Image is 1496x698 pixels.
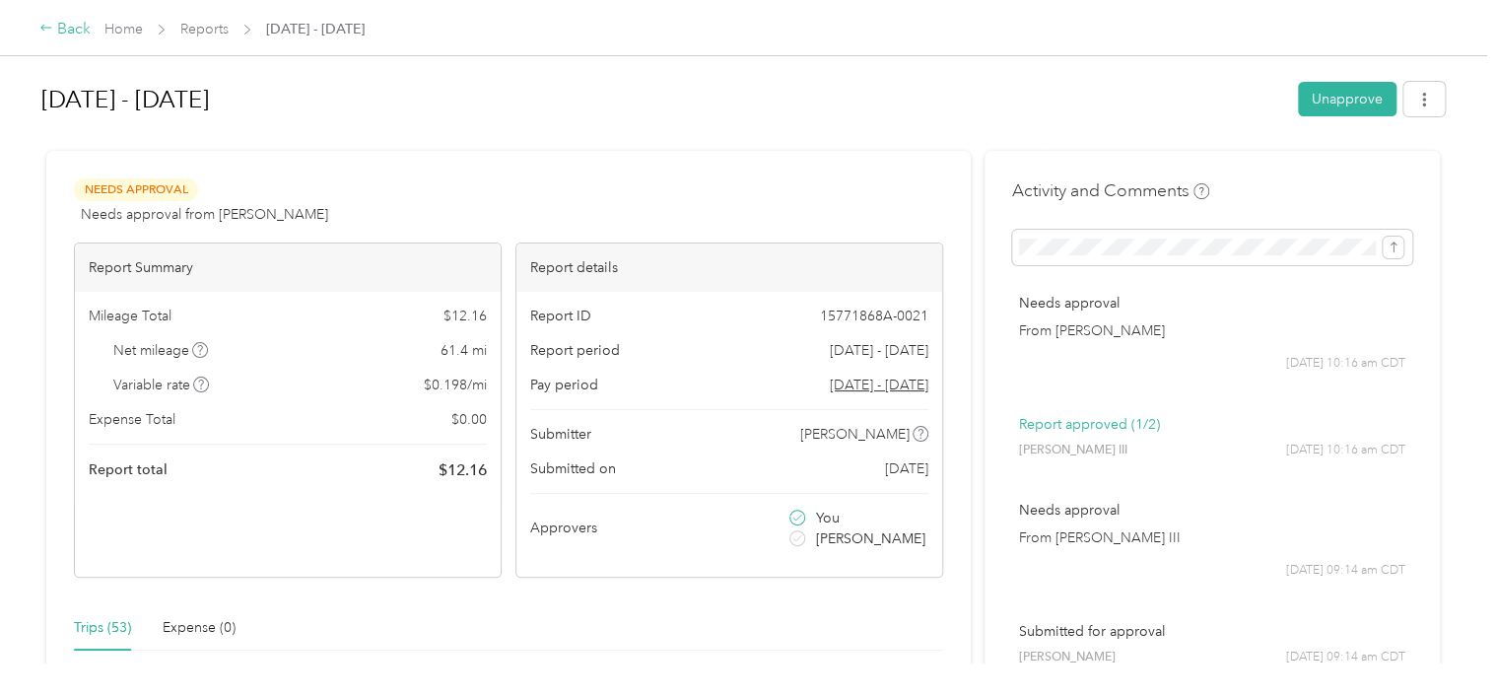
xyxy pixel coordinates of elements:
div: Report Summary [75,244,501,292]
span: Needs approval from [PERSON_NAME] [81,204,328,225]
span: [DATE] - [DATE] [266,19,365,39]
span: Needs Approval [74,178,198,201]
p: From [PERSON_NAME] [1019,320,1405,341]
p: Needs approval [1019,293,1405,314]
span: [PERSON_NAME] [800,424,910,445]
span: [DATE] - [DATE] [830,340,928,361]
span: Mileage Total [89,306,171,326]
span: $ 12.16 [443,306,487,326]
span: 61.4 mi [441,340,487,361]
button: Unapprove [1298,82,1396,116]
h1: Sep 1 - 30, 2025 [41,76,1284,123]
span: Report ID [530,306,591,326]
span: [DATE] 09:14 am CDT [1286,562,1405,580]
span: Variable rate [113,375,210,395]
span: [PERSON_NAME] [1019,649,1116,666]
span: You [816,508,840,528]
p: From [PERSON_NAME] III [1019,527,1405,548]
div: Expense (0) [163,617,236,639]
div: Report details [516,244,942,292]
span: Submitter [530,424,591,445]
span: Report period [530,340,620,361]
span: Report total [89,459,168,480]
span: Go to pay period [830,375,928,395]
p: Submitted for approval [1019,621,1405,642]
span: Expense Total [89,409,175,430]
p: Needs approval [1019,500,1405,521]
div: Trips (53) [74,617,131,639]
span: $ 0.00 [451,409,487,430]
span: [DATE] 09:14 am CDT [1286,649,1405,666]
span: [DATE] 10:16 am CDT [1286,442,1405,459]
span: Pay period [530,375,598,395]
span: [PERSON_NAME] III [1019,442,1127,459]
span: $ 0.198 / mi [424,375,487,395]
span: [DATE] 10:16 am CDT [1286,355,1405,373]
div: Back [39,18,91,41]
h4: Activity and Comments [1012,178,1209,203]
span: Submitted on [530,458,616,479]
p: Report approved (1/2) [1019,414,1405,435]
span: Net mileage [113,340,209,361]
span: [DATE] [885,458,928,479]
a: Reports [180,21,229,37]
span: Approvers [530,518,597,538]
span: $ 12.16 [439,458,487,482]
iframe: Everlance-gr Chat Button Frame [1386,588,1496,698]
a: Home [104,21,143,37]
span: 15771868A-0021 [820,306,928,326]
span: [PERSON_NAME] [816,528,925,549]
